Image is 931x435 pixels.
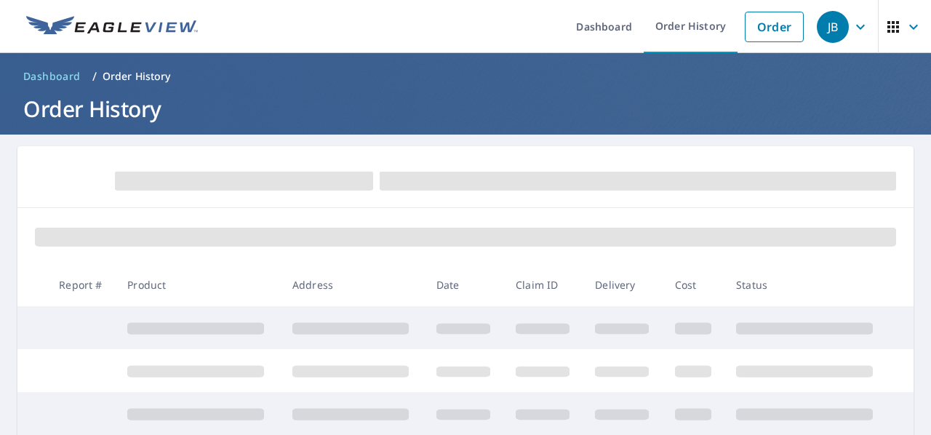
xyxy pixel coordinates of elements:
th: Product [116,263,281,306]
th: Report # [47,263,116,306]
div: JB [817,11,849,43]
th: Address [281,263,425,306]
h1: Order History [17,94,914,124]
th: Claim ID [504,263,583,306]
th: Status [724,263,890,306]
th: Date [425,263,504,306]
nav: breadcrumb [17,65,914,88]
img: EV Logo [26,16,198,38]
span: Dashboard [23,69,81,84]
p: Order History [103,69,171,84]
a: Dashboard [17,65,87,88]
th: Delivery [583,263,663,306]
th: Cost [663,263,725,306]
a: Order [745,12,804,42]
li: / [92,68,97,85]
